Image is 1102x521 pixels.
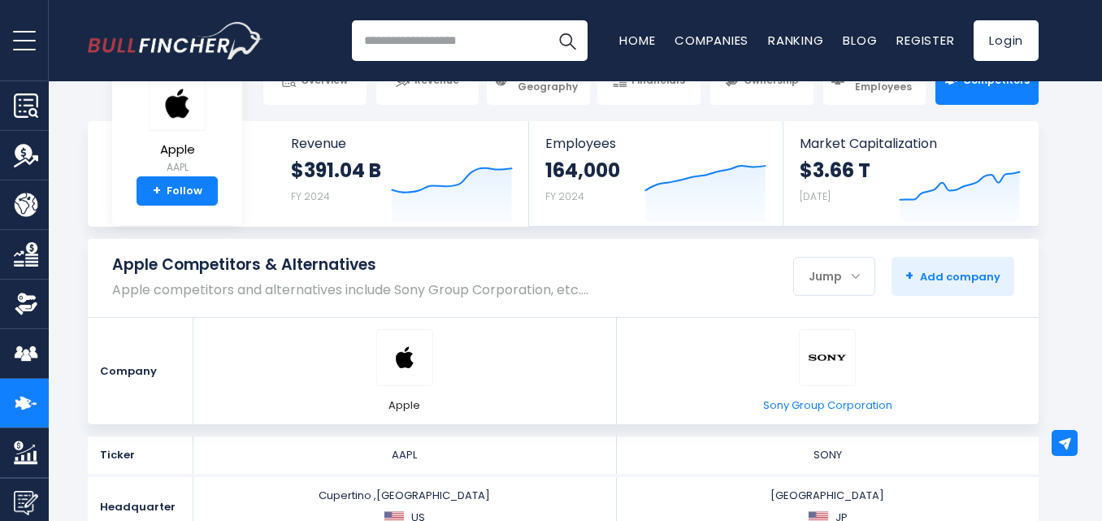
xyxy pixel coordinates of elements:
a: SONY logo Sony Group Corporation [763,329,892,413]
span: Apple [388,398,420,413]
small: FY 2024 [291,189,330,203]
strong: 164,000 [545,158,620,183]
span: Employees [545,136,766,151]
span: Ownership [744,74,799,87]
small: [DATE] [800,189,831,203]
span: Revenue [414,74,459,87]
img: Bullfincher logo [88,22,263,59]
div: AAPL [198,448,611,462]
a: Companies [675,32,748,49]
strong: + [153,184,161,198]
img: AAPL logo [385,338,424,377]
p: Apple competitors and alternatives include Sony Group Corporation, etc.… [112,282,588,297]
div: Jump [794,259,874,293]
small: AAPL [149,160,206,175]
a: Go to homepage [88,22,262,59]
strong: $391.04 B [291,158,381,183]
span: CEO Salary / Employees [849,67,919,93]
span: Add company [905,269,1000,284]
img: Ownership [14,292,38,316]
a: Remove [1010,318,1039,346]
span: Product / Geography [513,67,583,93]
a: AAPL logo Apple [376,329,433,413]
a: Home [619,32,655,49]
strong: + [905,267,913,285]
h1: Apple Competitors & Alternatives [112,255,588,276]
span: Financials [631,74,685,87]
div: SONY [622,448,1035,462]
a: Employees 164,000 FY 2024 [529,121,782,226]
span: Apple [149,143,206,157]
strong: $3.66 T [800,158,870,183]
button: +Add company [892,257,1014,296]
a: +Follow [137,176,218,206]
img: SONY logo [808,338,847,377]
a: Market Capitalization $3.66 T [DATE] [783,121,1037,226]
span: Overview [301,74,348,87]
span: Sony Group Corporation [763,398,892,413]
span: Competitors [963,74,1030,87]
a: Apple AAPL [148,76,206,177]
div: Company [88,318,193,424]
a: Revenue $391.04 B FY 2024 [275,121,529,226]
small: FY 2024 [545,189,584,203]
a: Ranking [768,32,823,49]
a: Login [974,20,1039,61]
div: Ticker [88,436,193,474]
a: Register [896,32,954,49]
a: Blog [843,32,877,49]
button: Search [547,20,588,61]
span: Revenue [291,136,513,151]
span: Market Capitalization [800,136,1021,151]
